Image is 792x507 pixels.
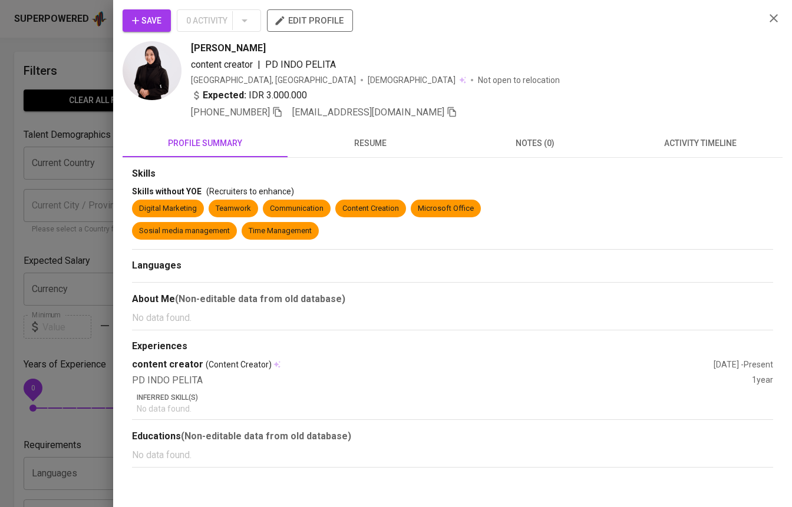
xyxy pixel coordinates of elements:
[191,74,356,86] div: [GEOGRAPHIC_DATA], [GEOGRAPHIC_DATA]
[191,41,266,55] span: [PERSON_NAME]
[418,203,474,214] div: Microsoft Office
[265,59,336,70] span: PD INDO PELITA
[270,203,324,214] div: Communication
[132,448,773,462] p: No data found.
[258,58,260,72] span: |
[714,359,773,370] div: [DATE] - Present
[478,74,560,86] p: Not open to relocation
[181,430,351,442] b: (Non-editable data from old database)
[123,41,181,100] img: 4539232255e208c3eada8204d8805ea3.jpeg
[130,136,280,151] span: profile summary
[249,226,312,237] div: Time Management
[342,203,399,214] div: Content Creation
[132,14,161,28] span: Save
[132,340,773,353] div: Experiences
[132,311,773,325] p: No data found.
[203,88,246,102] b: Expected:
[175,293,345,304] b: (Non-editable data from old database)
[460,136,610,151] span: notes (0)
[276,13,344,28] span: edit profile
[132,374,752,387] div: PD INDO PELITA
[132,429,773,443] div: Educations
[139,203,197,214] div: Digital Marketing
[132,187,202,196] span: Skills without YOE
[132,358,714,372] div: content creator
[137,392,773,403] p: Inferred Skill(s)
[625,136,775,151] span: activity timeline
[132,292,773,306] div: About Me
[295,136,445,151] span: resume
[191,107,270,118] span: [PHONE_NUMBER]
[137,403,773,415] p: No data found.
[206,187,294,196] span: (Recruiters to enhance)
[292,107,444,118] span: [EMAIL_ADDRESS][DOMAIN_NAME]
[206,359,272,370] span: (Content Creator)
[752,374,773,387] div: 1 year
[368,74,457,86] span: [DEMOGRAPHIC_DATA]
[132,167,773,181] div: Skills
[191,88,307,102] div: IDR 3.000.000
[267,15,353,25] a: edit profile
[123,9,171,32] button: Save
[216,203,251,214] div: Teamwork
[267,9,353,32] button: edit profile
[191,59,253,70] span: content creator
[132,259,773,273] div: Languages
[139,226,230,237] div: Sosial media management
